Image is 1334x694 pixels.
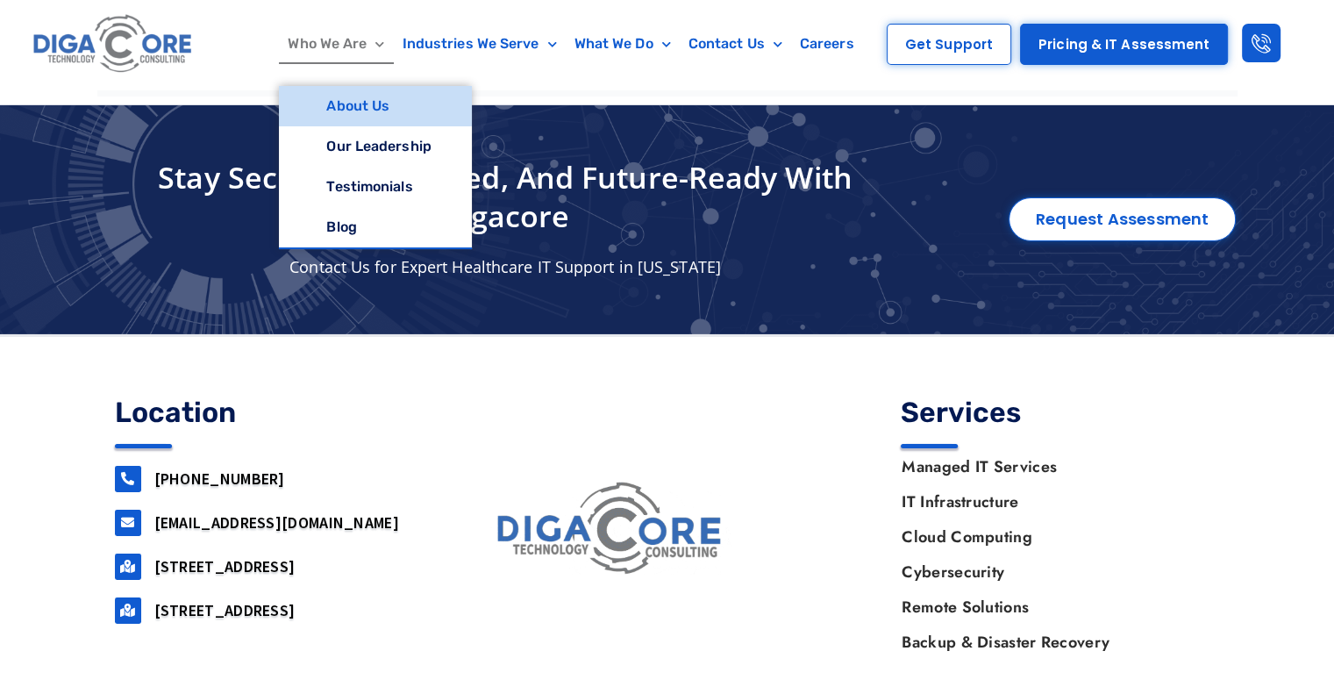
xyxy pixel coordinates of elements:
nav: Menu [884,449,1219,660]
a: [PHONE_NUMBER] [154,469,285,489]
a: Remote Solutions [884,590,1219,625]
a: Pricing & IT Assessment [1020,24,1228,65]
h4: Services [901,398,1220,426]
p: Contact Us for Expert Healthcare IT Support in [US_STATE] [106,253,905,281]
a: Blog [279,207,471,247]
a: Cloud Computing [884,519,1219,554]
a: Contact Us [680,24,791,64]
a: Request Assessment [1009,197,1237,241]
a: support@digacore.com [115,510,141,536]
a: Careers [791,24,863,64]
a: About Us [279,86,471,126]
img: Digacore logo 1 [29,9,197,80]
a: Testimonials [279,167,471,207]
a: What We Do [566,24,680,64]
a: Cybersecurity [884,554,1219,590]
a: Our Leadership [279,126,471,167]
a: [STREET_ADDRESS] [154,556,296,576]
a: IT Infrastructure [884,484,1219,519]
a: Industries We Serve [394,24,566,64]
a: [EMAIL_ADDRESS][DOMAIN_NAME] [154,512,399,533]
a: Get Support [887,24,1011,65]
a: 2917 Penn Forest Blvd, Roanoke, VA 24018 [115,597,141,624]
h4: Location [115,398,434,426]
img: digacore logo [490,476,731,583]
span: Pricing & IT Assessment [1038,38,1209,51]
a: 160 airport road, Suite 201, Lakewood, NJ, 08701 [115,554,141,580]
a: Managed IT Services [884,449,1219,484]
a: Who We Are [279,24,393,64]
a: [STREET_ADDRESS] [154,600,296,620]
a: Backup & Disaster Recovery [884,625,1219,660]
ul: Who We Are [279,86,471,249]
h4: Stay Secure, Connected, and Future-Ready with Digacore [106,158,905,235]
a: 732-646-5725 [115,466,141,492]
nav: Menu [268,24,874,64]
span: Get Support [905,38,993,51]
